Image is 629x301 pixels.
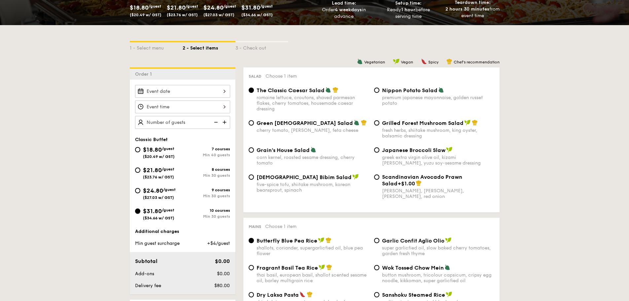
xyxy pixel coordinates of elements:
input: Grilled Forest Mushroom Saladfresh herbs, shiitake mushroom, king oyster, balsamic dressing [374,120,379,126]
img: icon-vegan.f8ff3823.svg [352,174,359,180]
span: $21.80 [167,4,186,11]
div: shallots, coriander, supergarlicfied oil, blue pea flower [257,245,369,256]
span: Spicy [428,60,438,64]
div: thai basil, european basil, shallot scented sesame oil, barley multigrain rice [257,272,369,283]
input: [DEMOGRAPHIC_DATA] Bibim Saladfive-spice tofu, shiitake mushroom, korean beansprout, spinach [249,174,254,180]
img: icon-vegetarian.fe4039eb.svg [325,87,331,93]
span: ($27.03 w/ GST) [203,13,234,17]
img: icon-vegetarian.fe4039eb.svg [357,58,363,64]
span: Choose 1 item [265,224,297,229]
span: Sanshoku Steamed Rice [382,292,445,298]
input: Nippon Potato Saladpremium japanese mayonnaise, golden russet potato [374,88,379,93]
input: Wok Tossed Chow Meinbutton mushroom, tricolour capsicum, cripsy egg noodle, kikkoman, super garli... [374,265,379,270]
span: Fragrant Basil Tea Rice [257,265,318,271]
span: The Classic Caesar Salad [257,87,325,94]
input: $21.80/guest($23.76 w/ GST)8 coursesMin 30 guests [135,168,140,173]
span: +$4/guest [207,241,230,246]
img: icon-vegan.f8ff3823.svg [319,264,325,270]
input: $24.80/guest($27.03 w/ GST)9 coursesMin 30 guests [135,188,140,193]
img: icon-vegetarian.fe4039eb.svg [354,120,360,126]
img: icon-chef-hat.a58ddaea.svg [446,58,452,64]
span: Vegan [401,60,413,64]
div: 7 courses [183,147,230,151]
span: ($34.66 w/ GST) [143,216,174,220]
span: $21.80 [143,167,162,174]
input: $31.80/guest($34.66 w/ GST)10 coursesMin 30 guests [135,208,140,214]
img: icon-vegan.f8ff3823.svg [393,58,400,64]
img: icon-vegetarian.fe4039eb.svg [444,264,450,270]
div: fresh herbs, shiitake mushroom, king oyster, balsamic dressing [382,128,494,139]
span: Salad [249,74,262,79]
input: Butterfly Blue Pea Riceshallots, coriander, supergarlicfied oil, blue pea flower [249,238,254,243]
div: 1 - Select menu [130,42,183,52]
div: Min 30 guests [183,214,230,219]
div: premium japanese mayonnaise, golden russet potato [382,95,494,106]
input: Dry Laksa Pastadried shrimp, coconut cream, laksa leaf [249,292,254,297]
span: /guest [162,146,174,151]
span: $24.80 [203,4,224,11]
span: Lead time: [332,0,356,6]
img: icon-chef-hat.a58ddaea.svg [332,87,338,93]
span: $0.00 [215,258,230,264]
div: Min 40 guests [183,153,230,157]
input: Scandinavian Avocado Prawn Salad+$1.00[PERSON_NAME], [PERSON_NAME], [PERSON_NAME], red onion [374,174,379,180]
div: from event time [443,6,502,19]
span: [DEMOGRAPHIC_DATA] Bibim Salad [257,174,352,180]
span: +$1.00 [398,180,415,187]
img: icon-chef-hat.a58ddaea.svg [326,264,332,270]
input: Japanese Broccoli Slawgreek extra virgin olive oil, kizami [PERSON_NAME], yuzu soy-sesame dressing [374,147,379,153]
span: Choose 1 item [265,73,297,79]
span: ($20.49 w/ GST) [143,154,175,159]
img: icon-chef-hat.a58ddaea.svg [472,120,478,126]
img: icon-vegetarian.fe4039eb.svg [310,147,316,153]
span: Butterfly Blue Pea Rice [257,238,317,244]
div: Min 30 guests [183,194,230,198]
span: $18.80 [143,146,162,153]
span: Chef's recommendation [454,60,500,64]
img: icon-chef-hat.a58ddaea.svg [361,120,367,126]
img: icon-add.58712e84.svg [220,116,230,129]
div: five-spice tofu, shiitake mushroom, korean beansprout, spinach [257,182,369,193]
span: /guest [149,4,161,9]
img: icon-vegan.f8ff3823.svg [318,237,325,243]
div: Ready before serving time [379,7,438,20]
img: icon-chef-hat.a58ddaea.svg [416,180,422,186]
span: Wok Tossed Chow Mein [382,265,444,271]
input: Grain's House Saladcorn kernel, roasted sesame dressing, cherry tomato [249,147,254,153]
strong: 2 hours 30 minutes [445,6,489,12]
img: icon-vegan.f8ff3823.svg [446,147,453,153]
span: ($34.66 w/ GST) [241,13,273,17]
div: greek extra virgin olive oil, kizami [PERSON_NAME], yuzu soy-sesame dressing [382,155,494,166]
span: ($23.76 w/ GST) [143,175,174,179]
div: 8 courses [183,167,230,172]
span: Order 1 [135,71,155,77]
span: $31.80 [143,207,162,215]
span: $31.80 [241,4,260,11]
div: Min 30 guests [183,173,230,178]
span: Vegetarian [364,60,385,64]
div: 9 courses [183,188,230,192]
span: /guest [260,4,273,9]
img: icon-spicy.37a8142b.svg [299,291,305,297]
span: Delivery fee [135,283,161,288]
div: 2 - Select items [183,42,235,52]
img: icon-chef-hat.a58ddaea.svg [326,237,332,243]
input: Garlic Confit Aglio Oliosuper garlicfied oil, slow baked cherry tomatoes, garden fresh thyme [374,238,379,243]
div: Order in advance [315,7,374,20]
input: Number of guests [135,116,230,129]
strong: 4 weekdays [335,7,362,13]
span: /guest [186,4,198,9]
strong: 1 hour [401,7,415,13]
input: Event time [135,100,230,113]
span: Grilled Forest Mushroom Salad [382,120,464,126]
span: /guest [163,187,176,192]
div: [PERSON_NAME], [PERSON_NAME], [PERSON_NAME], red onion [382,188,494,199]
span: Nippon Potato Salad [382,87,437,94]
div: 3 - Check out [235,42,288,52]
span: /guest [162,208,174,212]
img: icon-vegan.f8ff3823.svg [445,237,452,243]
input: Fragrant Basil Tea Ricethai basil, european basil, shallot scented sesame oil, barley multigrain ... [249,265,254,270]
span: Japanese Broccoli Slaw [382,147,445,153]
span: Mains [249,224,261,229]
span: Min guest surcharge [135,241,180,246]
